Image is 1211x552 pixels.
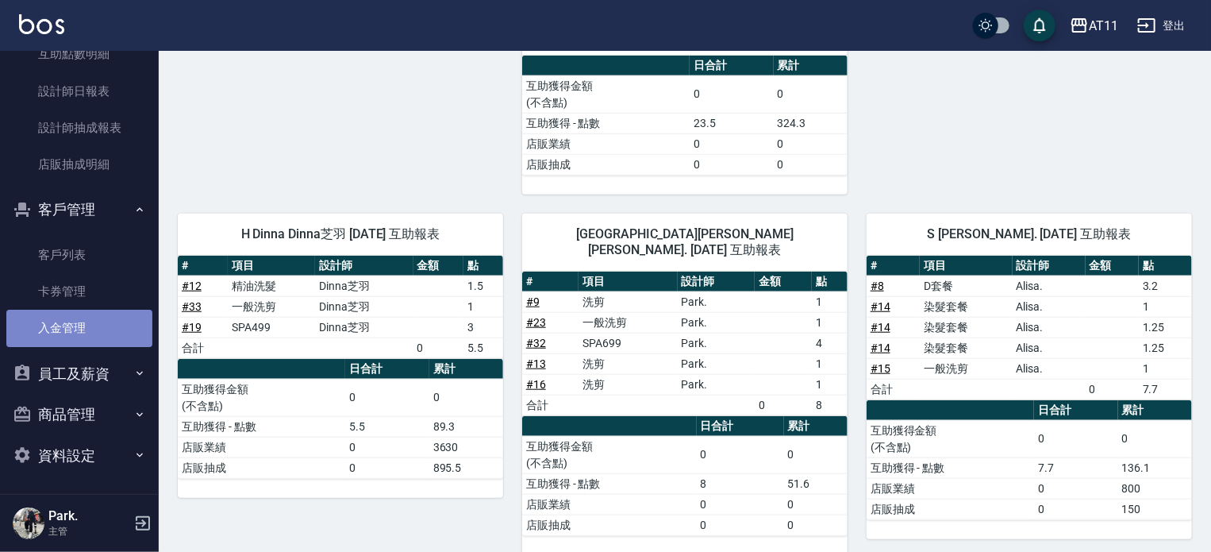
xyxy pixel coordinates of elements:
td: 店販業績 [867,478,1034,499]
img: Person [13,508,44,539]
td: 互助獲得金額 (不含點) [522,75,690,113]
th: 日合計 [1034,400,1118,421]
a: 卡券管理 [6,273,152,310]
a: #14 [871,300,890,313]
a: #23 [526,316,546,329]
td: 洗剪 [579,353,677,374]
table: a dense table [867,256,1192,400]
td: 1 [812,291,848,312]
td: Dinna芝羽 [315,296,413,317]
a: #9 [526,295,540,308]
td: 1 [812,374,848,395]
th: 點 [1139,256,1192,276]
td: 染髮套餐 [920,317,1013,338]
td: 互助獲得金額 (不含點) [522,436,697,473]
th: 累計 [1118,400,1192,421]
th: # [178,256,228,276]
td: 1.25 [1139,317,1192,338]
td: 1 [1139,296,1192,317]
td: Park. [678,333,755,353]
table: a dense table [522,272,848,416]
td: 0 [413,338,463,358]
th: 金額 [755,272,811,292]
td: 店販業績 [522,494,697,515]
td: 店販業績 [178,437,345,457]
td: Park. [678,353,755,374]
td: 店販抽成 [178,457,345,478]
td: 89.3 [429,416,503,437]
td: 800 [1118,478,1192,499]
td: 合計 [522,395,579,415]
div: AT11 [1089,16,1118,36]
th: 累計 [429,359,503,380]
td: 324.3 [774,113,848,133]
a: #8 [871,280,884,292]
td: Alisa. [1013,276,1086,296]
td: 0 [697,436,784,473]
td: Dinna芝羽 [315,317,413,338]
td: 0 [345,457,429,478]
a: #14 [871,342,890,354]
span: [GEOGRAPHIC_DATA][PERSON_NAME][PERSON_NAME]. [DATE] 互助報表 [541,226,828,258]
td: 店販抽成 [522,154,690,175]
td: 一般洗剪 [228,296,315,317]
td: 0 [1034,499,1118,519]
td: 0 [774,133,848,154]
td: 合計 [867,379,920,400]
a: #33 [182,300,202,313]
td: 3630 [429,437,503,457]
td: 0 [774,75,848,113]
td: 互助獲得 - 點數 [178,416,345,437]
th: 項目 [579,272,677,292]
td: D套餐 [920,276,1013,296]
td: Alisa. [1013,317,1086,338]
td: 0 [690,133,774,154]
a: #15 [871,362,890,375]
table: a dense table [522,416,848,536]
td: 0 [697,515,784,535]
button: 商品管理 [6,394,152,435]
td: 互助獲得金額 (不含點) [867,420,1034,457]
td: 8 [812,395,848,415]
td: 0 [1034,420,1118,457]
a: 店販抽成明細 [6,146,152,183]
a: 設計師抽成報表 [6,110,152,146]
span: H Dinna Dinna芝羽 [DATE] 互助報表 [197,226,484,242]
td: 51.6 [784,473,848,494]
td: 0 [755,395,811,415]
td: Alisa. [1013,338,1086,358]
th: 項目 [228,256,315,276]
button: AT11 [1063,10,1124,42]
td: 洗剪 [579,291,677,312]
td: 8 [697,473,784,494]
a: #13 [526,357,546,370]
td: 一般洗剪 [920,358,1013,379]
table: a dense table [178,359,503,479]
th: 設計師 [315,256,413,276]
table: a dense table [178,256,503,359]
td: 0 [429,379,503,416]
td: 5.5 [345,416,429,437]
td: 1 [812,353,848,374]
td: 互助獲得 - 點數 [522,473,697,494]
td: Alisa. [1013,296,1086,317]
td: 136.1 [1118,457,1192,478]
td: 0 [784,436,848,473]
td: 0 [784,515,848,535]
td: 合計 [178,338,228,358]
td: 1 [812,312,848,333]
td: Park. [678,291,755,312]
img: Logo [19,14,64,34]
td: SPA699 [579,333,677,353]
td: 1 [1139,358,1192,379]
td: 店販業績 [522,133,690,154]
button: save [1024,10,1055,41]
th: 累計 [784,416,848,437]
td: 0 [1034,478,1118,499]
td: 1.25 [1139,338,1192,358]
a: 設計師日報表 [6,73,152,110]
td: 4 [812,333,848,353]
td: 0 [1118,420,1192,457]
td: 0 [690,154,774,175]
td: 23.5 [690,113,774,133]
